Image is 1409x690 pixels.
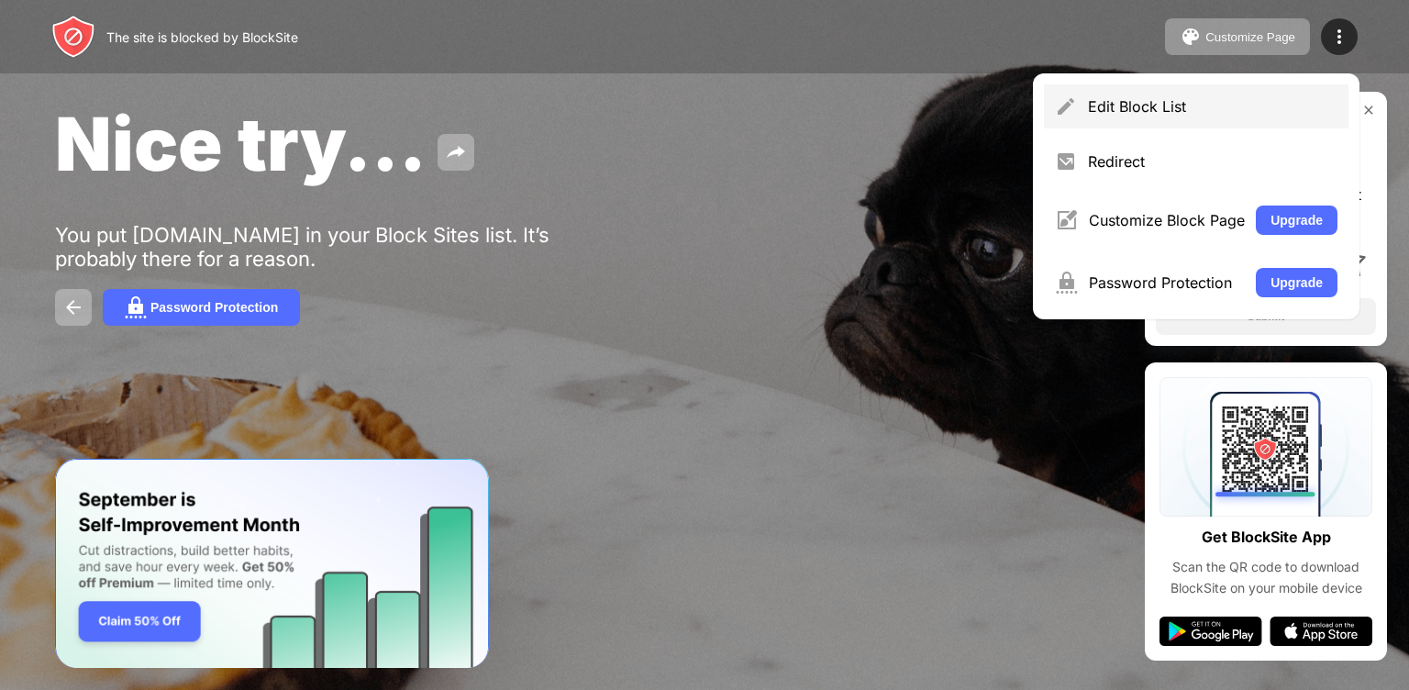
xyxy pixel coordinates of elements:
[55,223,622,271] div: You put [DOMAIN_NAME] in your Block Sites list. It’s probably there for a reason.
[1256,268,1337,297] button: Upgrade
[1328,26,1350,48] img: menu-icon.svg
[1256,206,1337,235] button: Upgrade
[55,459,489,669] iframe: Banner
[1205,30,1295,44] div: Customize Page
[1180,26,1202,48] img: pallet.svg
[1159,617,1262,646] img: google-play.svg
[55,99,427,188] span: Nice try...
[125,296,147,318] img: password.svg
[1202,524,1331,551] div: Get BlockSite App
[1055,95,1077,117] img: menu-pencil.svg
[1055,209,1078,231] img: menu-customize.svg
[1089,273,1245,292] div: Password Protection
[1089,211,1245,229] div: Customize Block Page
[1088,97,1337,116] div: Edit Block List
[1159,557,1372,598] div: Scan the QR code to download BlockSite on your mobile device
[1361,103,1376,117] img: rate-us-close.svg
[62,296,84,318] img: back.svg
[51,15,95,59] img: header-logo.svg
[106,29,298,45] div: The site is blocked by BlockSite
[1088,152,1337,171] div: Redirect
[1055,272,1078,294] img: menu-password.svg
[1270,617,1372,646] img: app-store.svg
[1055,150,1077,172] img: menu-redirect.svg
[103,289,300,326] button: Password Protection
[1159,377,1372,517] img: qrcode.svg
[150,300,278,315] div: Password Protection
[445,141,467,163] img: share.svg
[1165,18,1310,55] button: Customize Page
